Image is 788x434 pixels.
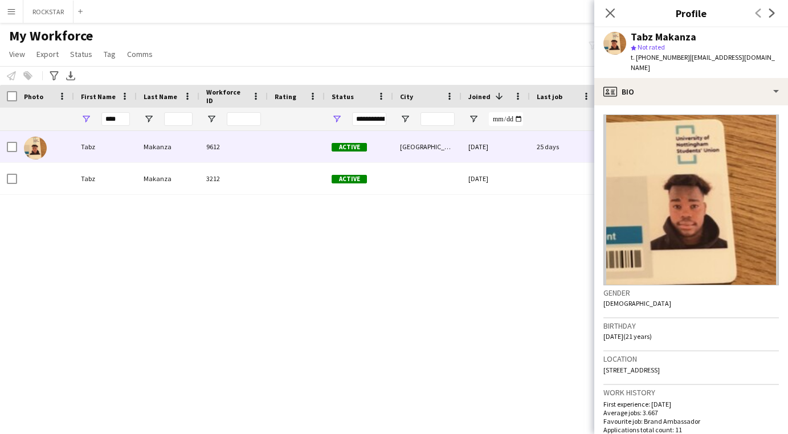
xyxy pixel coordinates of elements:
img: Crew avatar or photo [603,114,779,285]
span: My Workforce [9,27,93,44]
div: Bio [594,78,788,105]
h3: Work history [603,387,779,398]
div: Makanza [137,163,199,194]
span: View [9,49,25,59]
a: Status [66,47,97,62]
h3: Gender [603,288,779,298]
div: Tabz [74,163,137,194]
img: Tabz Makanza [24,137,47,159]
div: 9612 [199,131,268,162]
span: [DEMOGRAPHIC_DATA] [603,299,671,308]
input: First Name Filter Input [101,112,130,126]
button: Open Filter Menu [144,114,154,124]
p: Applications total count: 11 [603,425,779,434]
button: Open Filter Menu [468,114,479,124]
span: Not rated [638,43,665,51]
span: Tag [104,49,116,59]
h3: Birthday [603,321,779,331]
span: [DATE] (21 years) [603,332,652,341]
div: Makanza [137,131,199,162]
h3: Location [603,354,779,364]
app-action-btn: Export XLSX [64,69,77,83]
button: ROCKSTAR [23,1,74,23]
span: First Name [81,92,116,101]
input: Joined Filter Input [489,112,523,126]
a: Export [32,47,63,62]
span: Last Name [144,92,177,101]
span: Status [332,92,354,101]
span: Comms [127,49,153,59]
a: View [5,47,30,62]
span: Workforce ID [206,88,247,105]
span: t. [PHONE_NUMBER] [631,53,690,62]
h3: Profile [594,6,788,21]
button: Open Filter Menu [81,114,91,124]
span: Active [332,175,367,183]
span: | [EMAIL_ADDRESS][DOMAIN_NAME] [631,53,775,72]
app-action-btn: Advanced filters [47,69,61,83]
span: Joined [468,92,491,101]
button: Open Filter Menu [206,114,217,124]
span: Export [36,49,59,59]
input: Last Name Filter Input [164,112,193,126]
span: City [400,92,413,101]
a: Tag [99,47,120,62]
span: Last job [537,92,562,101]
span: Status [70,49,92,59]
span: [STREET_ADDRESS] [603,366,660,374]
span: Active [332,143,367,152]
span: Photo [24,92,43,101]
input: Workforce ID Filter Input [227,112,261,126]
p: Average jobs: 3.667 [603,408,779,417]
div: [DATE] [462,163,530,194]
p: First experience: [DATE] [603,400,779,408]
div: 3212 [199,163,268,194]
p: Favourite job: Brand Ambassador [603,417,779,425]
a: Comms [123,47,157,62]
div: Tabz Makanza [631,32,696,42]
button: Open Filter Menu [400,114,410,124]
div: Tabz [74,131,137,162]
button: Open Filter Menu [332,114,342,124]
div: [GEOGRAPHIC_DATA] [393,131,462,162]
span: Rating [275,92,296,101]
div: 25 days [530,131,598,162]
div: [DATE] [462,131,530,162]
input: City Filter Input [420,112,455,126]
